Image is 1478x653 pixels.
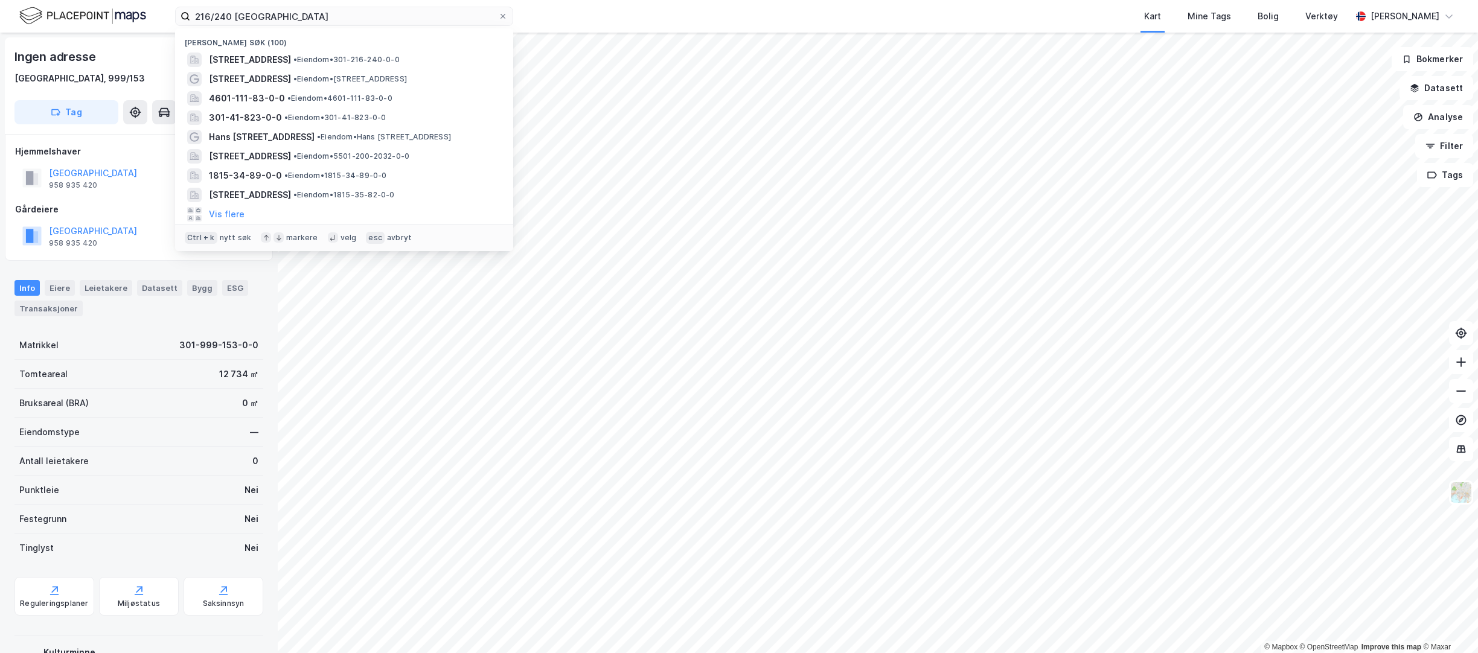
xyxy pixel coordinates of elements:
span: • [284,113,288,122]
div: Nei [245,512,258,526]
img: Z [1450,481,1473,504]
div: 0 ㎡ [242,396,258,410]
div: Nei [245,541,258,555]
button: Filter [1415,134,1473,158]
div: Kontrollprogram for chat [1418,595,1478,653]
div: 958 935 420 [49,180,97,190]
div: Eiendomstype [19,425,80,439]
button: Analyse [1403,105,1473,129]
span: 1815-34-89-0-0 [209,168,282,183]
div: Tinglyst [19,541,54,555]
div: [GEOGRAPHIC_DATA], 999/153 [14,71,145,86]
div: 12 734 ㎡ [219,367,258,381]
span: • [293,151,297,161]
img: logo.f888ab2527a4732fd821a326f86c7f29.svg [19,5,146,27]
span: Eiendom • 1815-34-89-0-0 [284,171,387,180]
a: Mapbox [1264,643,1297,651]
span: • [293,190,297,199]
div: Festegrunn [19,512,66,526]
span: • [293,74,297,83]
div: Leietakere [80,280,132,296]
div: Ctrl + k [185,232,217,244]
span: Eiendom • Hans [STREET_ADDRESS] [317,132,451,142]
span: Eiendom • 5501-200-2032-0-0 [293,151,409,161]
div: Bruksareal (BRA) [19,396,89,410]
span: Eiendom • 301-216-240-0-0 [293,55,400,65]
div: nytt søk [220,233,252,243]
div: Kart [1144,9,1161,24]
div: — [250,425,258,439]
div: Ingen adresse [14,47,98,66]
span: [STREET_ADDRESS] [209,72,291,86]
div: Eiere [45,280,75,296]
div: Tomteareal [19,367,68,381]
div: 301-999-153-0-0 [179,338,258,352]
div: Antall leietakere [19,454,89,468]
span: [STREET_ADDRESS] [209,188,291,202]
span: [STREET_ADDRESS] [209,149,291,164]
button: Tag [14,100,118,124]
a: OpenStreetMap [1300,643,1358,651]
iframe: Chat Widget [1418,595,1478,653]
div: Hjemmelshaver [15,144,263,159]
button: Vis flere [209,207,245,221]
div: Gårdeiere [15,202,263,217]
div: Transaksjoner [14,301,83,316]
span: • [284,171,288,180]
button: Bokmerker [1392,47,1473,71]
div: Matrikkel [19,338,59,352]
div: Datasett [137,280,182,296]
div: esc [366,232,385,244]
div: Bygg [187,280,217,296]
div: avbryt [387,233,412,243]
div: Nei [245,483,258,497]
div: [PERSON_NAME] [1371,9,1439,24]
span: Hans [STREET_ADDRESS] [209,130,315,144]
div: velg [341,233,357,243]
div: Miljøstatus [118,599,160,608]
div: Mine Tags [1188,9,1231,24]
div: ESG [222,280,248,296]
span: 301-41-823-0-0 [209,110,282,125]
span: • [317,132,321,141]
div: Bolig [1258,9,1279,24]
div: Info [14,280,40,296]
div: [PERSON_NAME] søk (100) [175,28,513,50]
div: 0 [252,454,258,468]
span: [STREET_ADDRESS] [209,53,291,67]
button: Tags [1417,163,1473,187]
div: markere [286,233,318,243]
div: Punktleie [19,483,59,497]
div: 958 935 420 [49,238,97,248]
span: • [293,55,297,64]
span: Eiendom • [STREET_ADDRESS] [293,74,407,84]
div: Verktøy [1305,9,1338,24]
div: Saksinnsyn [203,599,245,608]
input: Søk på adresse, matrikkel, gårdeiere, leietakere eller personer [190,7,498,25]
span: 4601-111-83-0-0 [209,91,285,106]
span: Eiendom • 301-41-823-0-0 [284,113,386,123]
div: Reguleringsplaner [20,599,88,608]
span: • [287,94,291,103]
span: Eiendom • 4601-111-83-0-0 [287,94,392,103]
a: Improve this map [1361,643,1421,651]
button: Datasett [1400,76,1473,100]
span: Eiendom • 1815-35-82-0-0 [293,190,395,200]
